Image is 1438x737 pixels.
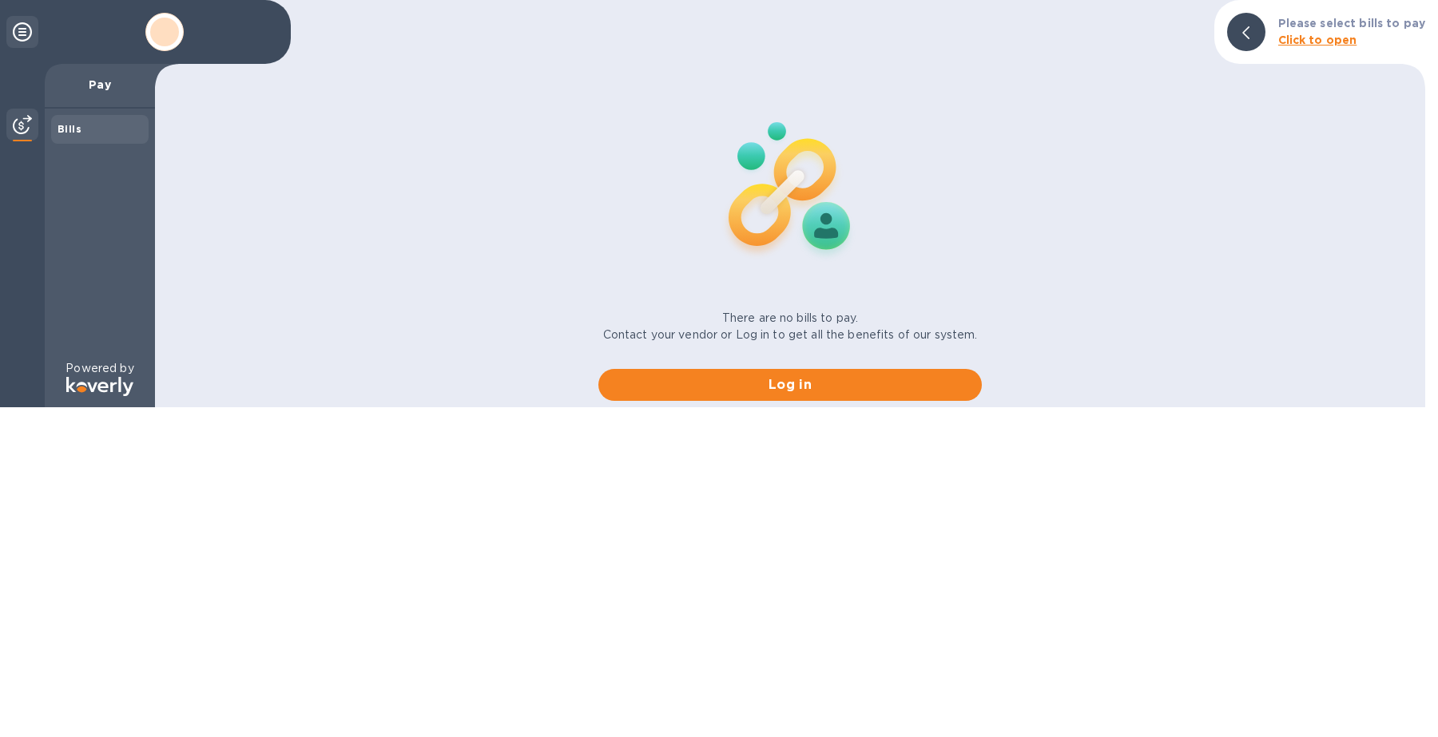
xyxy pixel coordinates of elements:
p: Powered by [66,360,133,377]
b: Please select bills to pay [1278,17,1425,30]
img: Logo [66,377,133,396]
button: Log in [598,369,982,401]
p: There are no bills to pay. Contact your vendor or Log in to get all the benefits of our system. [603,310,978,343]
p: Pay [58,77,142,93]
span: Log in [611,375,969,394]
b: Bills [58,123,81,135]
b: Click to open [1278,34,1357,46]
